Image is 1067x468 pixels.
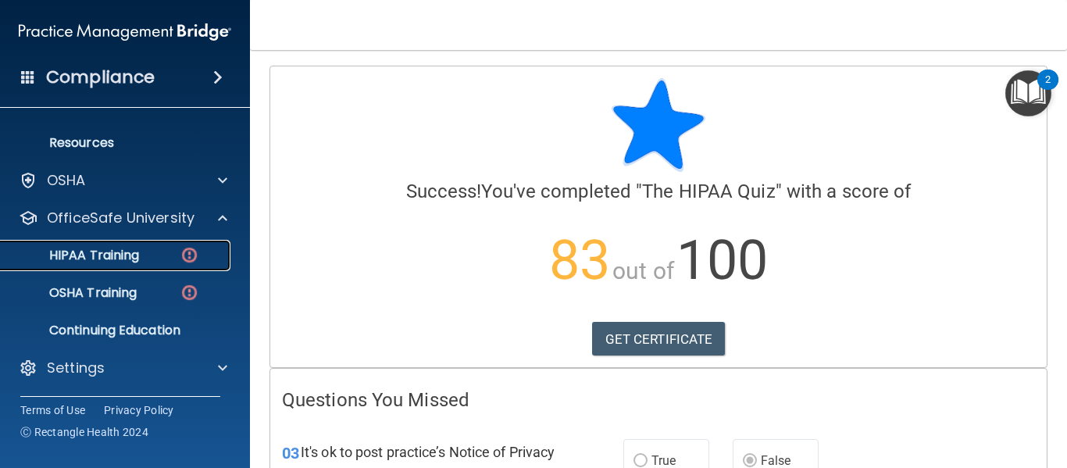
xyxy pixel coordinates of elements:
p: OSHA [47,171,86,190]
a: Terms of Use [20,402,85,418]
a: Privacy Policy [104,402,174,418]
img: danger-circle.6113f641.png [180,245,199,265]
img: PMB logo [19,16,231,48]
h4: Compliance [46,66,155,88]
span: True [651,453,676,468]
span: The HIPAA Quiz [642,180,775,202]
span: Ⓒ Rectangle Health 2024 [20,424,148,440]
button: Open Resource Center, 2 new notifications [1005,70,1051,116]
span: 100 [676,228,768,292]
span: 83 [549,228,610,292]
a: GET CERTIFICATE [592,322,726,356]
span: False [761,453,791,468]
p: Continuing Education [10,323,223,338]
p: Resources [10,135,223,151]
p: OfficeSafe University [47,209,194,227]
a: Settings [19,359,227,377]
div: 2 [1045,80,1051,100]
a: OSHA [19,171,227,190]
h4: Questions You Missed [282,390,1035,410]
span: Success! [406,180,482,202]
h4: You've completed " " with a score of [282,181,1035,202]
a: OfficeSafe University [19,209,227,227]
img: blue-star-rounded.9d042014.png [612,78,705,172]
img: danger-circle.6113f641.png [180,283,199,302]
p: Settings [47,359,105,377]
input: True [633,455,648,467]
span: 03 [282,444,299,463]
p: OSHA Training [10,285,137,301]
input: False [743,455,757,467]
span: out of [612,257,674,284]
p: HIPAA Training [10,248,139,263]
